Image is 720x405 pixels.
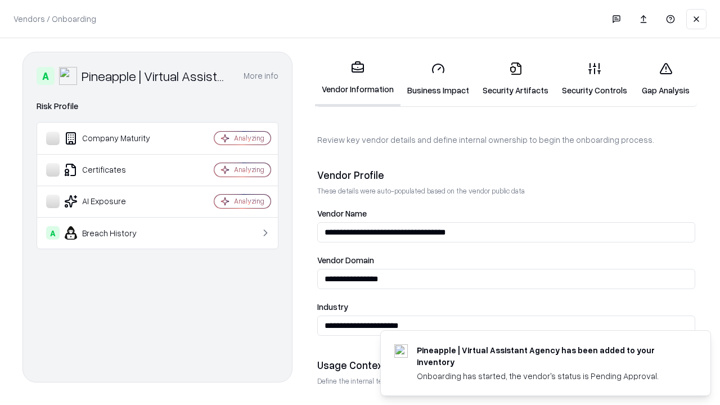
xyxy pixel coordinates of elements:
label: Vendor Name [317,209,695,218]
button: More info [244,66,278,86]
div: AI Exposure [46,195,181,208]
div: Company Maturity [46,132,181,145]
div: Certificates [46,163,181,177]
p: Review key vendor details and define internal ownership to begin the onboarding process. [317,134,695,146]
a: Vendor Information [315,52,400,106]
a: Business Impact [400,53,476,105]
a: Security Controls [555,53,634,105]
div: Risk Profile [37,100,278,113]
img: Pineapple | Virtual Assistant Agency [59,67,77,85]
div: Analyzing [234,133,264,143]
div: Pineapple | Virtual Assistant Agency [82,67,230,85]
div: Usage Context [317,358,695,372]
img: trypineapple.com [394,344,408,358]
a: Gap Analysis [634,53,697,105]
p: These details were auto-populated based on the vendor public data [317,186,695,196]
div: Analyzing [234,165,264,174]
label: Vendor Domain [317,256,695,264]
div: Breach History [46,226,181,240]
div: A [37,67,55,85]
div: Vendor Profile [317,168,695,182]
label: Industry [317,303,695,311]
div: Pineapple | Virtual Assistant Agency has been added to your inventory [417,344,683,368]
div: Onboarding has started, the vendor's status is Pending Approval. [417,370,683,382]
div: Analyzing [234,196,264,206]
p: Define the internal team and reason for using this vendor. This helps assess business relevance a... [317,376,695,386]
div: A [46,226,60,240]
a: Security Artifacts [476,53,555,105]
p: Vendors / Onboarding [13,13,96,25]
